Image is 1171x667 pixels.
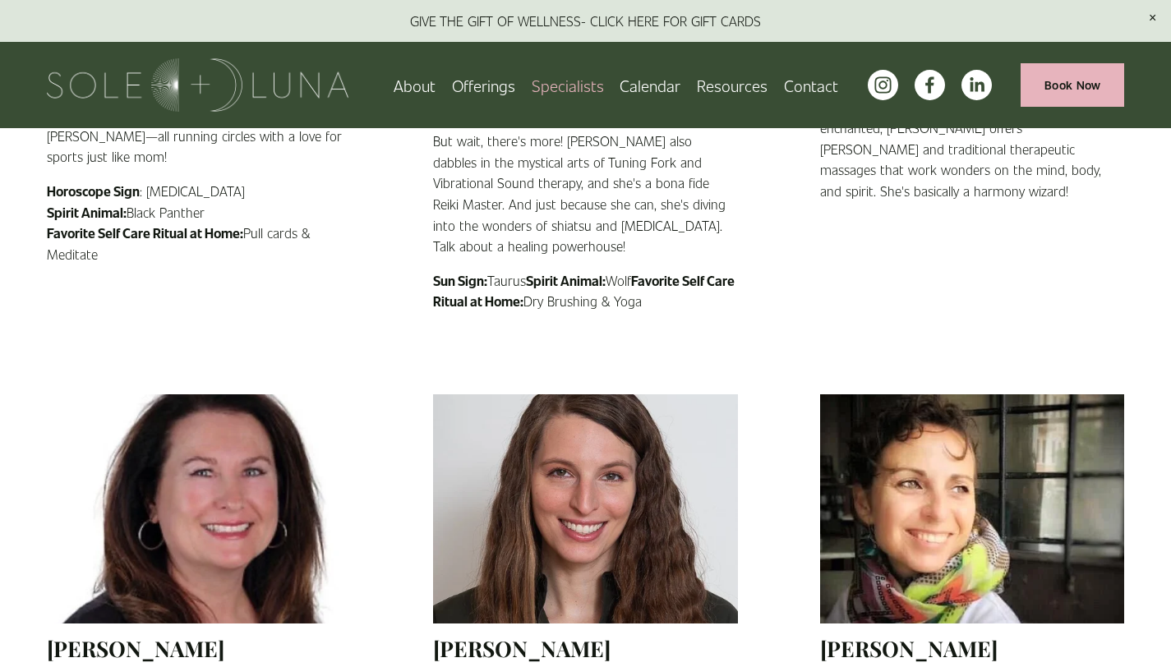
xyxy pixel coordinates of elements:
[47,204,127,221] strong: Spirit Animal:
[961,70,992,100] a: LinkedIn
[452,71,515,99] a: folder dropdown
[47,635,351,663] h2: [PERSON_NAME]
[532,71,604,99] a: Specialists
[1021,63,1124,107] a: Book Now
[620,71,680,99] a: Calendar
[394,71,436,99] a: About
[868,70,898,100] a: instagram-unauth
[820,635,1124,663] h2: [PERSON_NAME]
[784,71,838,99] a: Contact
[47,182,140,200] strong: Horoscope Sign
[433,131,737,257] p: But wait, there's more! [PERSON_NAME] also dabbles in the mystical arts of Tuning Fork and Vibrat...
[820,97,1124,202] p: With an intuitive touch that seems almost enchanted, [PERSON_NAME] offers [PERSON_NAME] and tradi...
[433,272,487,289] strong: Sun Sign:
[47,58,348,112] img: Sole + Luna
[433,270,737,312] p: Taurus Wolf Dry Brushing & Yoga
[697,72,768,98] span: Resources
[433,635,737,663] h2: [PERSON_NAME]
[47,181,351,264] p: : [MEDICAL_DATA] Black Panther Pull cards & Meditate
[526,272,606,289] strong: Spirit Animal:
[915,70,945,100] a: facebook-unauth
[452,72,515,98] span: Offerings
[47,224,243,241] strong: Favorite Self Care Ritual at Home:
[697,71,768,99] a: folder dropdown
